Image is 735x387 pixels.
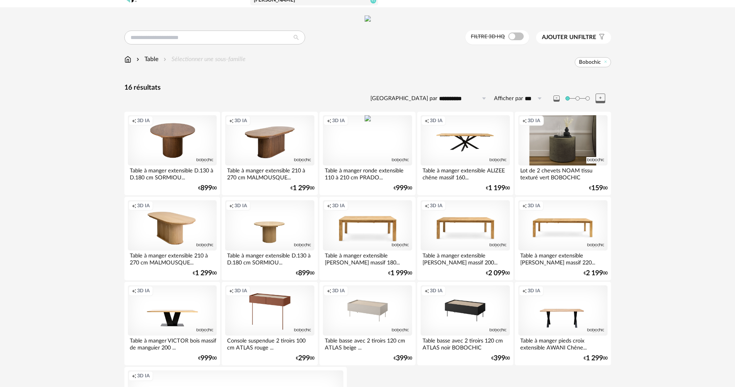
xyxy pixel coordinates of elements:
[424,203,429,209] span: Creation icon
[494,356,505,361] span: 399
[124,55,131,64] img: svg+xml;base64,PHN2ZyB3aWR0aD0iMTYiIGhlaWdodD0iMTciIHZpZXdCb3g9IjAgMCAxNiAxNyIgZmlsbD0ibm9uZSIgeG...
[132,203,136,209] span: Creation icon
[518,251,607,266] div: Table à manger extensible [PERSON_NAME] massif 220...
[327,288,331,294] span: Creation icon
[486,186,510,191] div: € 00
[332,203,345,209] span: 3D IA
[417,197,513,280] a: Creation icon 3D IA Table à manger extensible [PERSON_NAME] massif 200... €2 09900
[586,271,603,276] span: 2 199
[332,118,345,124] span: 3D IA
[128,251,217,266] div: Table à manger extensible 210 à 270 cm MALMOUSQUE...
[421,251,509,266] div: Table à manger extensible [PERSON_NAME] massif 200...
[591,186,603,191] span: 159
[586,356,603,361] span: 1 299
[365,15,371,22] img: FILTRE%20HQ%20NEW_V1%20(4).gif
[124,282,220,365] a: Creation icon 3D IA Table à manger VICTOR bois massif de manguier 200 ... €99900
[128,336,217,351] div: Table à manger VICTOR bois massif de manguier 200 ...
[522,118,527,124] span: Creation icon
[198,356,217,361] div: € 00
[528,203,540,209] span: 3D IA
[198,186,217,191] div: € 00
[298,271,310,276] span: 899
[298,356,310,361] span: 299
[137,118,150,124] span: 3D IA
[225,336,314,351] div: Console suspendue 2 tiroirs 100 cm ATLAS rouge ...
[234,118,247,124] span: 3D IA
[488,271,505,276] span: 2 099
[536,31,611,44] button: Ajouter unfiltre Filter icon
[332,288,345,294] span: 3D IA
[135,55,158,64] div: Table
[200,356,212,361] span: 999
[296,356,314,361] div: € 00
[421,336,509,351] div: Table basse avec 2 tiroirs 120 cm ATLAS noir BOBOCHIC
[528,118,540,124] span: 3D IA
[488,186,505,191] span: 1 199
[518,336,607,351] div: Table à manger pieds croix extensible AWANI Chêne...
[542,34,578,40] span: Ajouter un
[522,288,527,294] span: Creation icon
[296,271,314,276] div: € 00
[424,288,429,294] span: Creation icon
[388,271,412,276] div: € 00
[234,203,247,209] span: 3D IA
[137,203,150,209] span: 3D IA
[528,288,540,294] span: 3D IA
[396,186,407,191] span: 999
[222,112,317,195] a: Creation icon 3D IA Table à manger extensible 210 à 270 cm MALMOUSQUE... €1 29900
[229,118,234,124] span: Creation icon
[579,59,601,66] span: Bobochic
[124,197,220,280] a: Creation icon 3D IA Table à manger extensible 210 à 270 cm MALMOUSQUE... €1 29900
[494,95,523,102] label: Afficher par
[124,84,611,92] div: 16 résultats
[515,112,611,195] a: Creation icon 3D IA Lot de 2 chevets NOAM tissu texturé vert BOBOCHIC €15900
[394,356,412,361] div: € 00
[323,336,412,351] div: Table basse avec 2 tiroirs 120 cm ATLAS beige ...
[225,165,314,181] div: Table à manger extensible 210 à 270 cm MALMOUSQUE...
[471,34,505,39] span: Filtre 3D HQ
[234,288,247,294] span: 3D IA
[327,118,331,124] span: Creation icon
[222,197,317,280] a: Creation icon 3D IA Table à manger extensible D.130 à D.180 cm SORMIOU... €89900
[430,118,443,124] span: 3D IA
[390,271,407,276] span: 1 999
[137,288,150,294] span: 3D IA
[596,34,605,41] span: Filter icon
[200,186,212,191] span: 899
[124,112,220,195] a: Creation icon 3D IA Table à manger extensible D.130 à D.180 cm SORMIOU... €89900
[430,203,443,209] span: 3D IA
[491,356,510,361] div: € 00
[589,186,608,191] div: € 00
[584,356,608,361] div: € 00
[132,118,136,124] span: Creation icon
[584,271,608,276] div: € 00
[417,282,513,365] a: Creation icon 3D IA Table basse avec 2 tiroirs 120 cm ATLAS noir BOBOCHIC €39900
[417,112,513,195] a: Creation icon 3D IA Table à manger extensible ALIZEE chêne massif 160... €1 19900
[394,186,412,191] div: € 00
[486,271,510,276] div: € 00
[327,203,331,209] span: Creation icon
[135,55,141,64] img: svg+xml;base64,PHN2ZyB3aWR0aD0iMTYiIGhlaWdodD0iMTYiIHZpZXdCb3g9IjAgMCAxNiAxNiIgZmlsbD0ibm9uZSIgeG...
[518,165,607,181] div: Lot de 2 chevets NOAM tissu texturé vert BOBOCHIC
[290,186,314,191] div: € 00
[515,282,611,365] a: Creation icon 3D IA Table à manger pieds croix extensible AWANI Chêne... €1 29900
[225,251,314,266] div: Table à manger extensible D.130 à D.180 cm SORMIOU...
[542,34,596,41] span: filtre
[137,373,150,379] span: 3D IA
[132,288,136,294] span: Creation icon
[323,251,412,266] div: Table à manger extensible [PERSON_NAME] massif 180...
[128,165,217,181] div: Table à manger extensible D.130 à D.180 cm SORMIOU...
[319,112,415,195] a: Creation icon 3D IA Table à manger ronde extensible 110 à 210 cm PRADO... €99900
[229,203,234,209] span: Creation icon
[193,271,217,276] div: € 00
[319,282,415,365] a: Creation icon 3D IA Table basse avec 2 tiroirs 120 cm ATLAS beige ... €39900
[522,203,527,209] span: Creation icon
[195,271,212,276] span: 1 299
[515,197,611,280] a: Creation icon 3D IA Table à manger extensible [PERSON_NAME] massif 220... €2 19900
[229,288,234,294] span: Creation icon
[323,165,412,181] div: Table à manger ronde extensible 110 à 210 cm PRADO...
[222,282,317,365] a: Creation icon 3D IA Console suspendue 2 tiroirs 100 cm ATLAS rouge ... €29900
[396,356,407,361] span: 399
[424,118,429,124] span: Creation icon
[319,197,415,280] a: Creation icon 3D IA Table à manger extensible [PERSON_NAME] massif 180... €1 99900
